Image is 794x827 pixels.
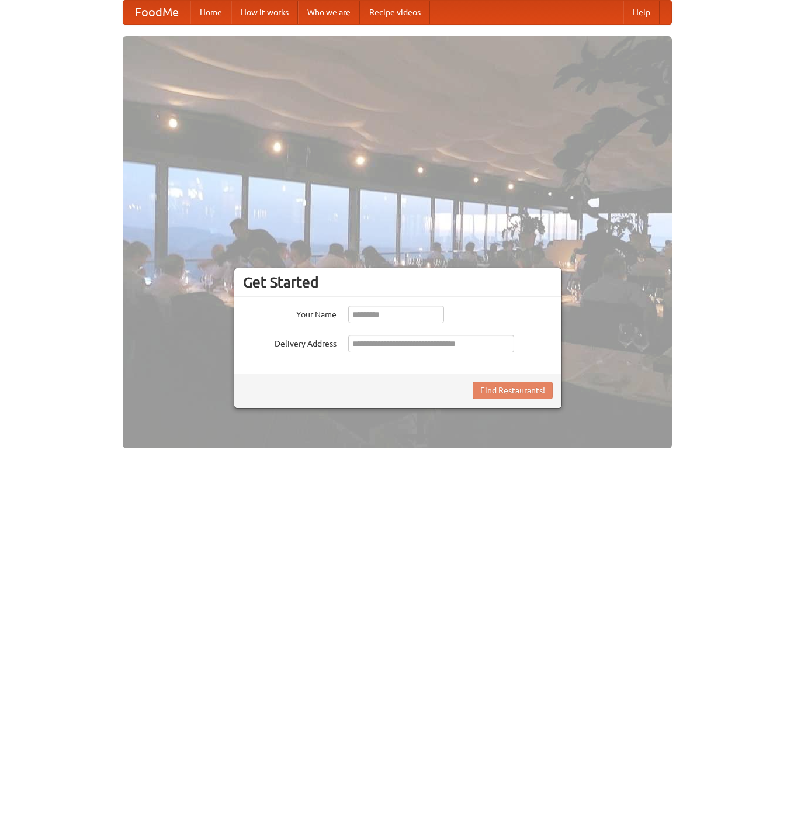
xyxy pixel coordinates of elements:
[123,1,190,24] a: FoodMe
[243,335,337,350] label: Delivery Address
[243,306,337,320] label: Your Name
[298,1,360,24] a: Who we are
[623,1,660,24] a: Help
[360,1,430,24] a: Recipe videos
[190,1,231,24] a: Home
[231,1,298,24] a: How it works
[473,382,553,399] button: Find Restaurants!
[243,274,553,291] h3: Get Started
